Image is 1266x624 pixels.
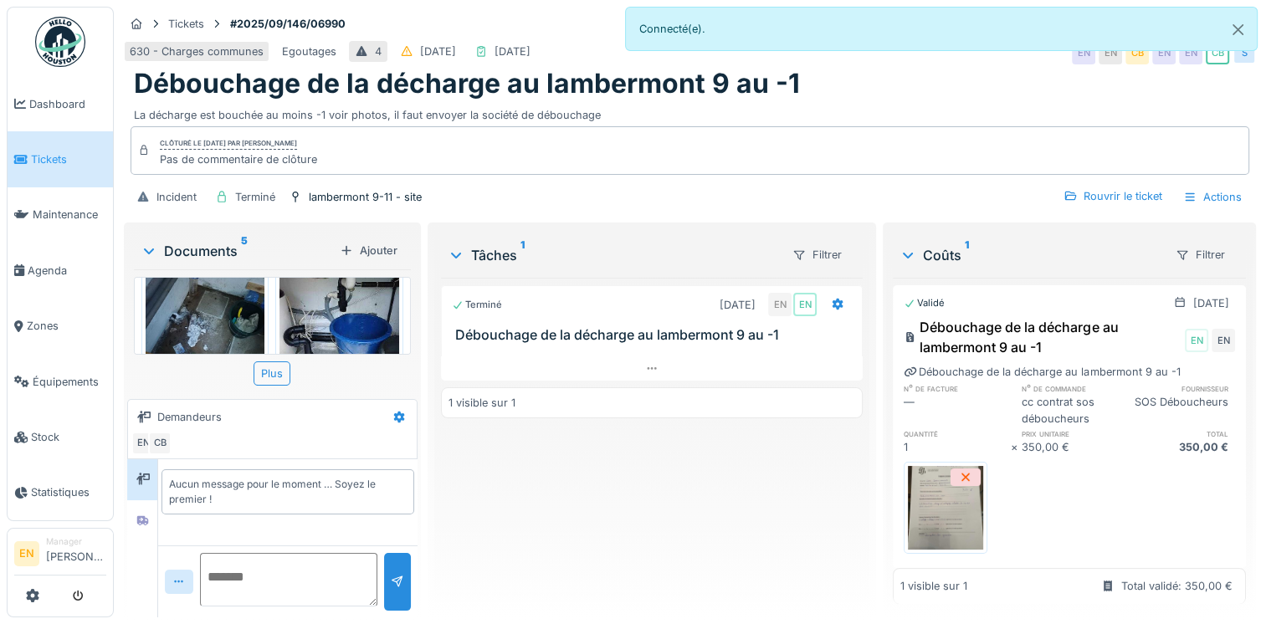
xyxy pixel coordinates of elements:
div: Terminé [452,298,502,312]
div: × [1011,439,1022,455]
div: La décharge est bouchée au moins -1 voir photos, il faut envoyer la société de débouchage [134,100,1246,123]
div: 350,00 € [1128,439,1235,455]
img: x1eh8pi5ek0ui19letel0xu3ik8p [908,466,983,550]
div: EN [1072,41,1095,64]
div: Actions [1176,185,1249,209]
a: Maintenance [8,187,113,243]
div: Egoutages [282,43,336,59]
h3: Débouchage de la décharge au lambermont 9 au -1 [455,327,855,343]
div: Débouchage de la décharge au lambermont 9 au -1 [904,364,1180,380]
h6: prix unitaire [1022,428,1129,439]
div: EN [1212,329,1235,352]
span: Agenda [28,263,106,279]
div: Plus [254,361,290,386]
a: Dashboard [8,76,113,131]
div: CB [1206,41,1229,64]
img: 51zo7butoott5xu58h64sd0zlw64 [146,253,264,412]
div: Validé [904,296,945,310]
a: Stock [8,409,113,464]
sup: 1 [965,245,969,265]
div: Ajouter [333,239,404,262]
h6: n° de facture [904,383,1011,394]
div: Terminé [235,189,275,205]
button: Close [1219,8,1257,52]
span: Tickets [31,151,106,167]
div: Filtrer [785,243,849,267]
div: Coûts [900,245,1161,265]
span: Dashboard [29,96,106,112]
div: [DATE] [495,43,530,59]
div: Clôturé le [DATE] par [PERSON_NAME] [160,138,297,150]
div: — [904,394,1011,426]
div: cc contrat sos déboucheurs [1022,394,1129,426]
div: Demandeurs [157,409,222,425]
div: lambermont 9-11 - site [309,189,422,205]
div: 4 [375,43,382,59]
div: Débouchage de la décharge au lambermont 9 au -1 [904,317,1181,357]
div: Pas de commentaire de clôture [160,151,317,167]
span: Équipements [33,374,106,390]
div: SOS Déboucheurs [1128,394,1235,426]
div: [DATE] [420,43,456,59]
strong: #2025/09/146/06990 [223,16,352,32]
div: 1 visible sur 1 [900,578,967,594]
a: Équipements [8,354,113,409]
div: EN [768,293,792,316]
div: 1 visible sur 1 [448,395,515,411]
div: Total validé: 350,00 € [1121,578,1233,594]
sup: 1 [520,245,525,265]
span: Maintenance [33,207,106,222]
div: EN [793,293,817,316]
a: Tickets [8,131,113,187]
div: CB [148,432,172,455]
div: CB [1125,41,1149,64]
sup: 5 [241,241,248,261]
div: Connecté(e). [625,7,1258,51]
div: Tickets [168,16,204,32]
h6: fournisseur [1128,383,1235,394]
span: Stock [31,429,106,445]
div: [DATE] [1193,295,1229,311]
div: 630 - Charges communes [130,43,264,59]
div: Documents [141,241,333,261]
h6: total [1128,428,1235,439]
div: Rouvrir le ticket [1057,185,1169,207]
div: 350,00 € [1022,439,1129,455]
div: 1 [904,439,1011,455]
div: EN [1185,329,1208,352]
span: Zones [27,318,106,334]
a: Agenda [8,243,113,298]
a: Zones [8,299,113,354]
a: Statistiques [8,465,113,520]
h1: Débouchage de la décharge au lambermont 9 au -1 [134,68,800,100]
a: EN Manager[PERSON_NAME] [14,535,106,575]
img: rv5eidt1xcmb18e4ir1boikntil8 [279,253,398,412]
h6: quantité [904,428,1011,439]
div: EN [131,432,155,455]
img: Badge_color-CXgf-gQk.svg [35,17,85,67]
div: Tâches [448,245,778,265]
div: [DATE] [720,297,756,313]
div: EN [1179,41,1202,64]
li: [PERSON_NAME] [46,535,106,571]
h6: n° de commande [1022,383,1129,394]
span: Statistiques [31,484,106,500]
div: S [1233,41,1256,64]
div: EN [1152,41,1176,64]
div: EN [1099,41,1122,64]
div: Filtrer [1168,243,1233,267]
div: Incident [156,189,197,205]
div: Manager [46,535,106,548]
li: EN [14,541,39,566]
div: Aucun message pour le moment … Soyez le premier ! [169,477,407,507]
